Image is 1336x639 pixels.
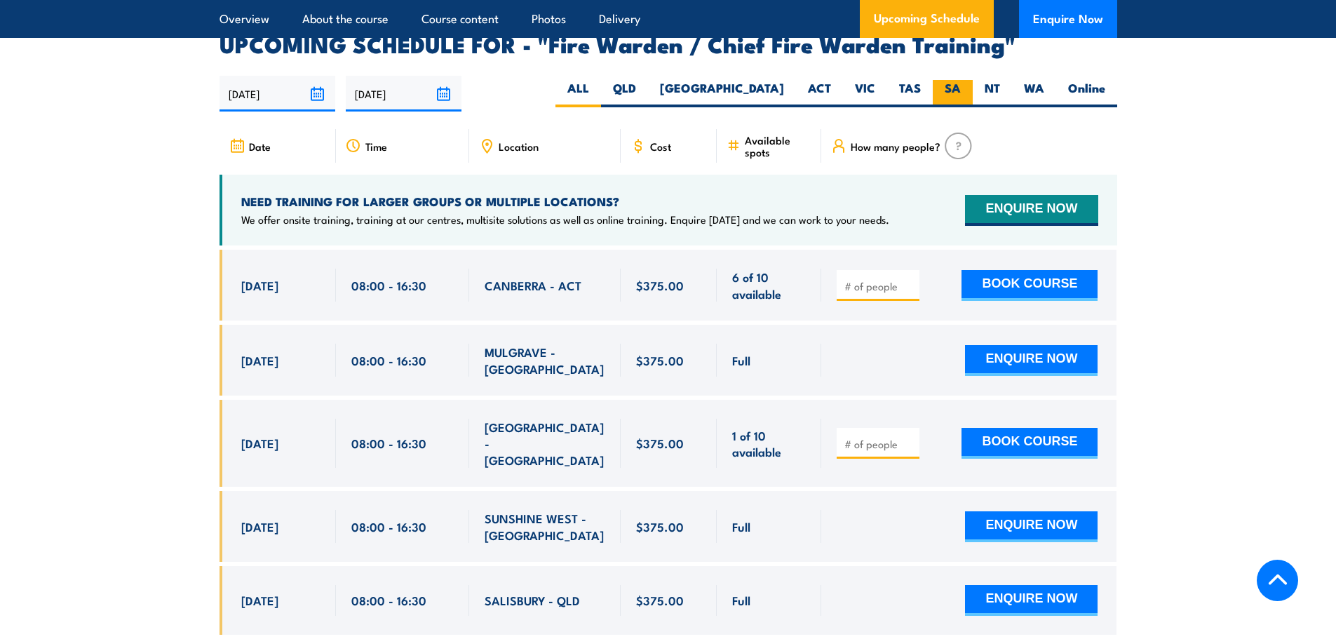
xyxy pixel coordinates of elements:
[636,277,684,293] span: $375.00
[365,140,387,152] span: Time
[745,134,811,158] span: Available spots
[241,194,889,209] h4: NEED TRAINING FOR LARGER GROUPS OR MULTIPLE LOCATIONS?
[249,140,271,152] span: Date
[241,277,278,293] span: [DATE]
[241,352,278,368] span: [DATE]
[636,352,684,368] span: $375.00
[796,80,843,107] label: ACT
[485,510,605,543] span: SUNSHINE WEST - [GEOGRAPHIC_DATA]
[732,427,806,460] span: 1 of 10 available
[887,80,933,107] label: TAS
[732,269,806,302] span: 6 of 10 available
[485,419,605,468] span: [GEOGRAPHIC_DATA] - [GEOGRAPHIC_DATA]
[636,518,684,534] span: $375.00
[965,585,1098,616] button: ENQUIRE NOW
[636,435,684,451] span: $375.00
[965,511,1098,542] button: ENQUIRE NOW
[1056,80,1117,107] label: Online
[499,140,539,152] span: Location
[844,437,915,451] input: # of people
[732,592,750,608] span: Full
[241,592,278,608] span: [DATE]
[844,279,915,293] input: # of people
[965,345,1098,376] button: ENQUIRE NOW
[1012,80,1056,107] label: WA
[241,518,278,534] span: [DATE]
[220,76,335,112] input: From date
[485,344,605,377] span: MULGRAVE - [GEOGRAPHIC_DATA]
[220,34,1117,53] h2: UPCOMING SCHEDULE FOR - "Fire Warden / Chief Fire Warden Training"
[973,80,1012,107] label: NT
[351,352,426,368] span: 08:00 - 16:30
[241,435,278,451] span: [DATE]
[650,140,671,152] span: Cost
[241,213,889,227] p: We offer onsite training, training at our centres, multisite solutions as well as online training...
[351,518,426,534] span: 08:00 - 16:30
[485,277,581,293] span: CANBERRA - ACT
[843,80,887,107] label: VIC
[732,352,750,368] span: Full
[601,80,648,107] label: QLD
[961,270,1098,301] button: BOOK COURSE
[732,518,750,534] span: Full
[933,80,973,107] label: SA
[636,592,684,608] span: $375.00
[346,76,461,112] input: To date
[351,277,426,293] span: 08:00 - 16:30
[648,80,796,107] label: [GEOGRAPHIC_DATA]
[555,80,601,107] label: ALL
[351,592,426,608] span: 08:00 - 16:30
[351,435,426,451] span: 08:00 - 16:30
[961,428,1098,459] button: BOOK COURSE
[965,195,1098,226] button: ENQUIRE NOW
[851,140,940,152] span: How many people?
[485,592,580,608] span: SALISBURY - QLD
